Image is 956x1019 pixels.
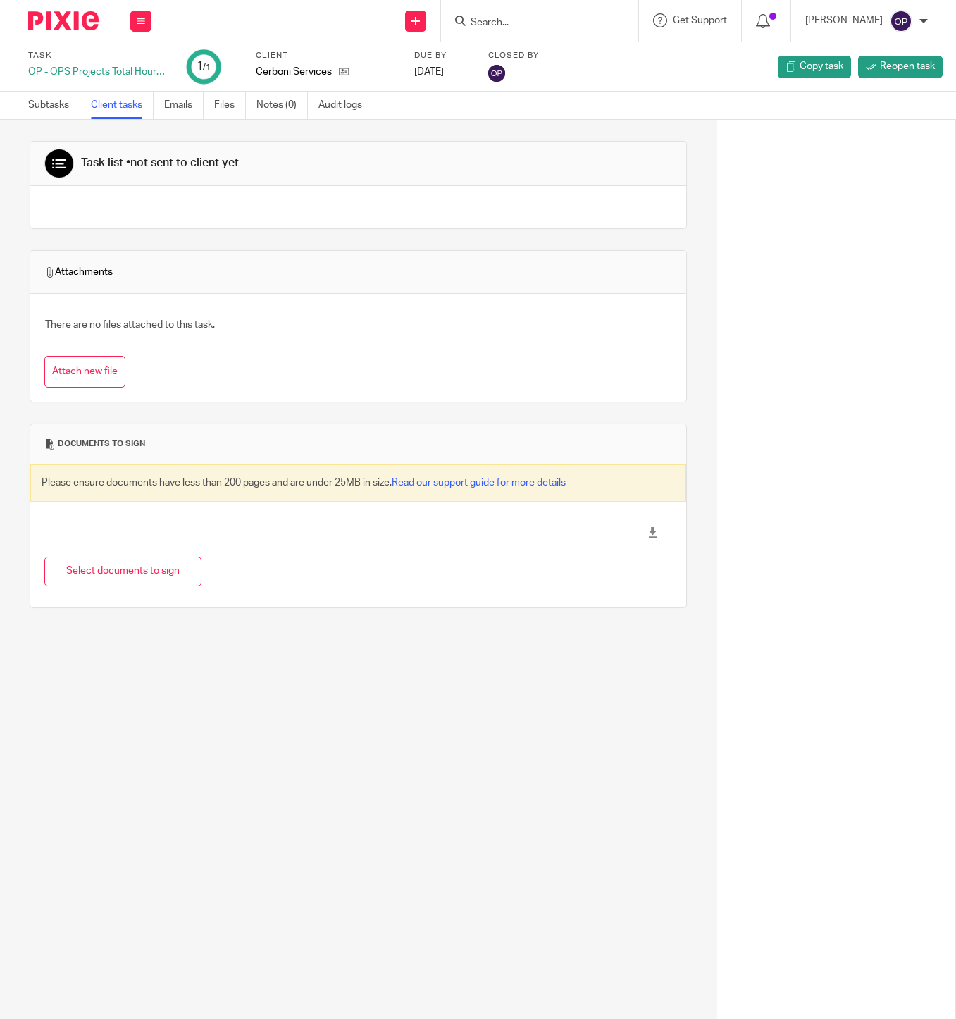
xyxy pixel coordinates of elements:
div: OP - OPS Projects Total Hours Report - week 34 [28,65,169,79]
img: Omar Pereney [488,65,505,82]
span: Documents to sign [58,438,145,450]
span: not sent to client yet [130,157,239,168]
input: Search [469,17,596,30]
p: [PERSON_NAME] [805,13,883,27]
label: Closed by [488,50,539,61]
small: /1 [203,63,211,71]
a: Subtasks [28,92,80,119]
p: Cerboni Services [256,65,332,79]
a: Audit logs [318,92,373,119]
a: Files [214,92,246,119]
img: svg%3E [890,10,912,32]
div: [DATE] [414,65,471,79]
a: Client tasks [91,92,154,119]
label: Task [28,50,169,61]
span: Reopen task [880,59,935,73]
a: Notes (0) [256,92,308,119]
label: Due by [414,50,471,61]
a: Copy task [778,56,851,78]
a: Reopen task [858,56,943,78]
span: Copy task [800,59,843,73]
span: Get Support [673,16,727,25]
label: Client [256,50,397,61]
a: Emails [164,92,204,119]
span: Attachments [44,265,113,279]
div: 1 [197,58,211,75]
span: There are no files attached to this task. [45,320,215,330]
div: Task list • [81,156,239,171]
i: Open client page [339,66,349,77]
img: Pixie [28,11,99,30]
button: Select documents to sign [44,557,201,587]
button: Attach new file [44,356,125,388]
div: Please ensure documents have less than 200 pages and are under 25MB in size. [30,464,686,501]
a: Read our support guide for more details [392,478,566,488]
